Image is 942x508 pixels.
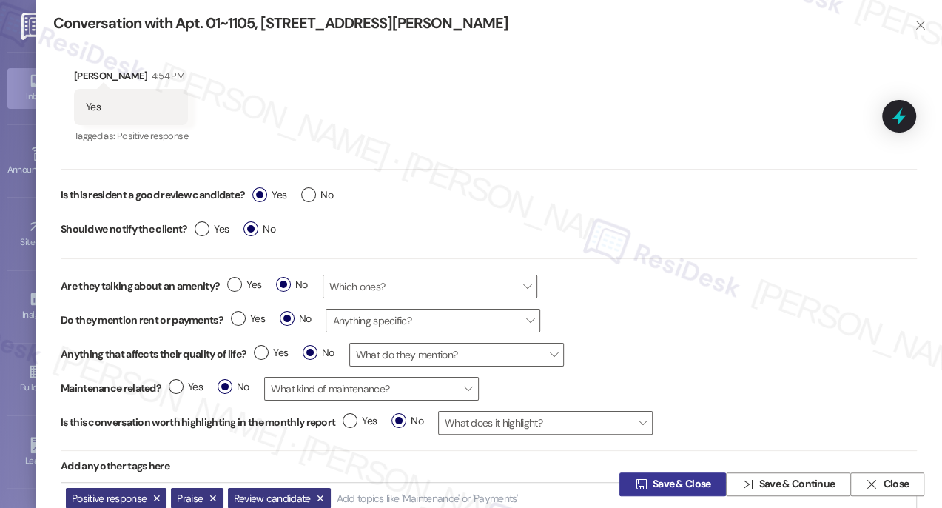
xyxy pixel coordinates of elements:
[231,311,265,327] span: Yes
[61,347,246,362] label: Anything that affects their quality of life?
[635,478,646,490] i: 
[169,379,203,395] span: Yes
[195,221,229,237] span: Yes
[61,313,223,328] label: Do they mention rent or payments?
[61,415,335,430] label: Is this conversation worth highlighting in the monthly report
[218,379,249,395] span: No
[117,130,188,142] span: Positive response
[254,345,288,361] span: Yes
[61,184,245,207] label: Is this resident a good review candidate?
[252,187,286,203] span: Yes
[726,472,850,496] button: Save & Continue
[741,478,753,490] i: 
[61,218,187,241] label: Should we notify the client?
[86,99,101,115] div: Yes
[866,478,877,490] i: 
[883,477,909,492] span: Close
[264,377,479,401] span: What kind of maintenance?
[343,413,377,429] span: Yes
[61,278,220,294] label: Are they talking about an amenity?
[653,477,711,492] span: Save & Close
[850,472,924,496] button: Close
[915,19,926,31] i: 
[303,345,334,361] span: No
[61,381,161,396] label: Maintenance related?
[280,311,312,327] span: No
[759,477,835,492] span: Save & Continue
[323,275,537,298] span: Which ones?
[619,472,726,496] button: Save & Close
[276,277,308,293] span: No
[148,68,184,84] div: 4:54 PM
[53,13,890,33] div: Conversation with Apt. 01~1105, [STREET_ADDRESS][PERSON_NAME]
[61,451,917,481] div: Add any other tags here
[438,411,653,435] span: What does it highlight?
[74,125,188,147] div: Tagged as:
[74,68,188,89] div: [PERSON_NAME]
[349,343,564,367] span: What do they mention?
[243,221,275,237] span: No
[227,277,261,293] span: Yes
[301,187,333,203] span: No
[391,413,423,429] span: No
[326,309,540,332] span: Anything specific?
